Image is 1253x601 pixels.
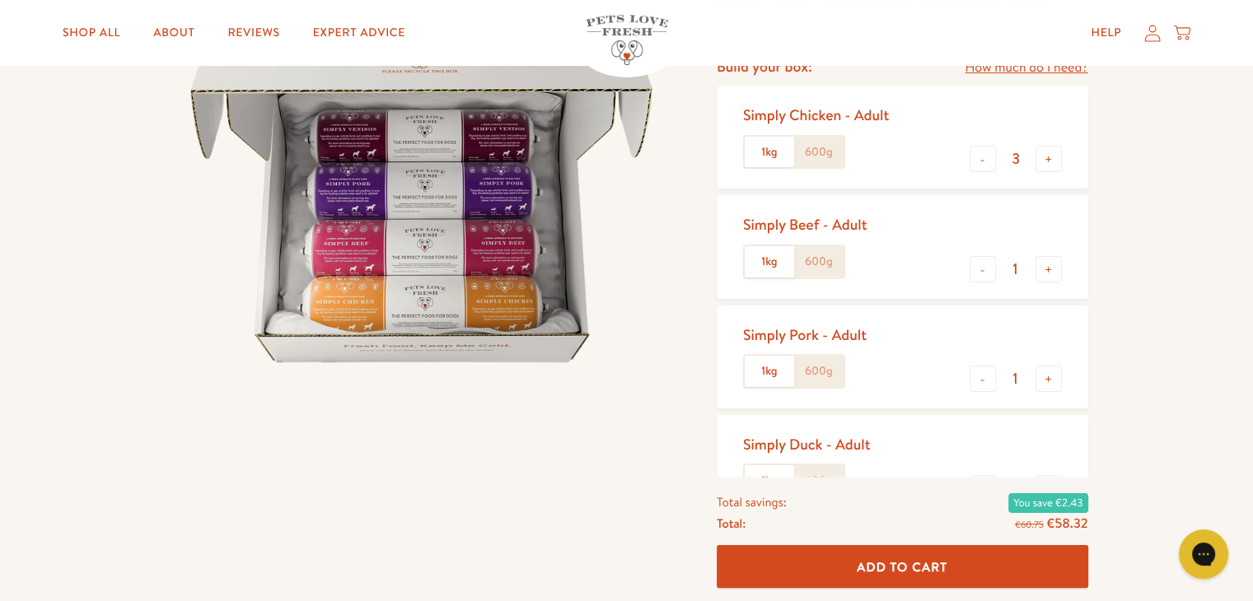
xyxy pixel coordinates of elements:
div: Simply Beef - Adult [743,215,867,234]
div: Simply Chicken - Adult [743,105,889,124]
a: About [140,16,208,49]
button: + [1036,146,1062,172]
span: Total: [717,512,746,533]
span: Add To Cart [857,557,947,575]
button: - [970,256,996,282]
s: €60.75 [1015,517,1043,530]
label: 600g [794,246,844,277]
label: 600g [794,137,844,168]
button: + [1036,366,1062,392]
label: 600g [794,356,844,387]
label: 1kg [745,356,794,387]
a: Expert Advice [300,16,418,49]
button: Add To Cart [717,545,1088,589]
h4: Build your box: [717,57,812,76]
div: Simply Duck - Adult [743,435,871,454]
button: - [970,475,996,501]
span: €58.32 [1046,514,1087,532]
label: 600g [794,465,844,496]
button: + [1036,256,1062,282]
span: You save €2.43 [1008,492,1087,512]
a: Shop All [49,16,133,49]
span: Total savings: [717,491,787,512]
label: 1kg [745,137,794,168]
iframe: Gorgias live chat messenger [1171,524,1237,585]
button: - [970,366,996,392]
a: Help [1078,16,1134,49]
div: Simply Pork - Adult [743,325,867,344]
a: Reviews [214,16,292,49]
button: + [1036,475,1062,501]
img: Pets Love Fresh [586,15,668,65]
label: 1kg [745,246,794,277]
button: - [970,146,996,172]
a: How much do I need? [965,57,1087,79]
label: 1kg [745,465,794,496]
